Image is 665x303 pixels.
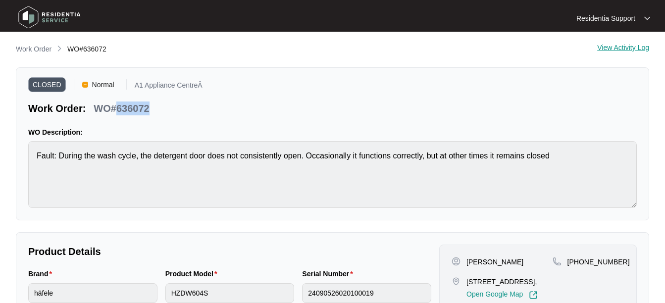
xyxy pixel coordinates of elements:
label: Brand [28,269,56,279]
img: user-pin [452,257,460,266]
span: WO#636072 [67,45,106,53]
textarea: Fault: During the wash cycle, the detergent door does not consistently open. Occasionally it func... [28,141,637,208]
input: Brand [28,283,157,303]
span: CLOSED [28,77,66,92]
p: Work Order: [28,101,86,115]
label: Serial Number [302,269,357,279]
input: Serial Number [302,283,431,303]
p: Work Order [16,44,51,54]
input: Product Model [165,283,295,303]
p: Product Details [28,245,431,258]
img: Vercel Logo [82,82,88,88]
p: [PERSON_NAME] [466,257,523,267]
img: Link-External [529,291,538,300]
label: Product Model [165,269,221,279]
p: [STREET_ADDRESS], [466,277,538,287]
p: Residentia Support [576,13,635,23]
img: map-pin [452,277,460,286]
span: Normal [88,77,118,92]
img: residentia service logo [15,2,84,32]
a: Open Google Map [466,291,538,300]
img: chevron-right [55,45,63,52]
p: A1 Appliance CentreÂ [135,82,203,92]
a: Work Order [14,44,53,55]
p: [PHONE_NUMBER] [567,257,630,267]
img: dropdown arrow [644,16,650,21]
img: map-pin [553,257,562,266]
div: View Activity Log [597,44,649,55]
p: WO Description: [28,127,637,137]
p: WO#636072 [94,101,149,115]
